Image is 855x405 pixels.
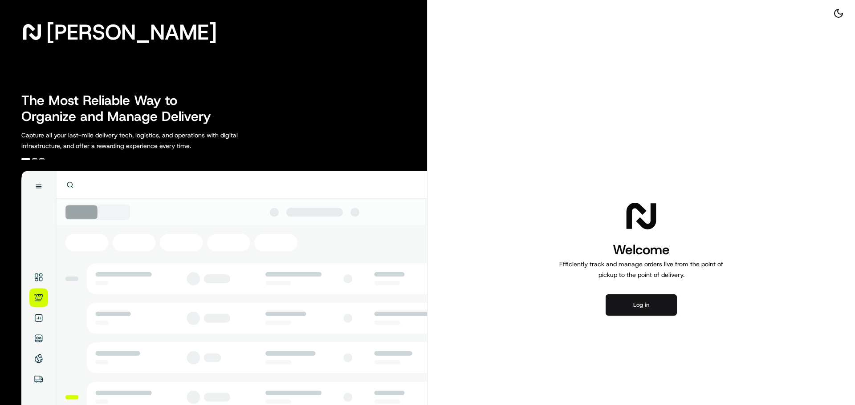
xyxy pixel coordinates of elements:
[21,130,278,151] p: Capture all your last-mile delivery tech, logistics, and operations with digital infrastructure, ...
[46,23,217,41] span: [PERSON_NAME]
[556,259,727,280] p: Efficiently track and manage orders live from the point of pickup to the point of delivery.
[606,294,677,316] button: Log in
[21,92,221,124] h2: The Most Reliable Way to Organize and Manage Delivery
[556,241,727,259] h1: Welcome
